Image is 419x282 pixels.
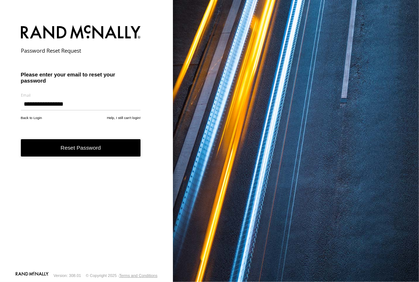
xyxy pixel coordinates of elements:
[119,273,157,278] a: Terms and Conditions
[21,24,141,42] img: Rand McNally
[54,273,81,278] div: Version: 308.01
[21,71,141,84] h3: Please enter your email to reset your password
[107,116,141,120] a: Help, I still can't login!
[86,273,157,278] div: © Copyright 2025 -
[21,139,141,157] button: Reset Password
[21,47,141,54] h2: Password Reset Request
[21,116,42,120] a: Back to Login
[21,92,141,98] label: Email
[15,272,49,279] a: Visit our Website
